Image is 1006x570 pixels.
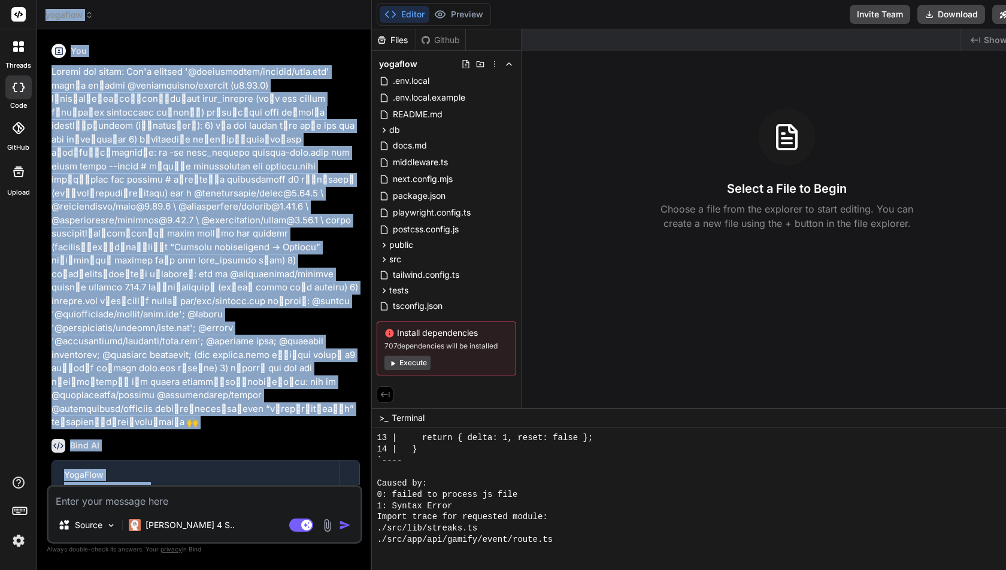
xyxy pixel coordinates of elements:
h6: You [71,45,87,57]
span: public [389,239,413,251]
img: Claude 4 Sonnet [129,519,141,531]
div: Github [416,34,465,46]
img: icon [339,519,351,531]
span: README.md [392,107,444,122]
label: Upload [7,187,30,198]
span: docs.md [392,138,428,153]
span: 1: Syntax Error [377,501,452,512]
span: yogaflow [46,9,93,21]
span: src [389,253,401,265]
span: 707 dependencies will be installed [384,341,508,351]
span: 0: failed to process js file [377,489,517,501]
h6: Bind AI [70,439,99,451]
span: tailwind.config.ts [392,268,460,282]
p: Source [75,519,102,531]
div: Files [372,34,416,46]
span: ./src/app/api/gamify/event/route.ts [377,534,553,545]
span: ./src/lib/streaks.ts [377,523,477,534]
img: settings [8,530,29,551]
span: middleware.ts [392,155,449,169]
span: next.config.mjs [392,172,454,186]
div: Click to open Workbench [64,482,328,492]
img: Pick Models [106,520,116,530]
p: Choose a file from the explorer to start editing. You can create a new file using the + button in... [653,202,921,231]
span: Import trace for requested module: [377,511,547,523]
span: .env.local [392,74,431,88]
span: db [389,124,400,136]
span: postcss.config.js [392,222,460,237]
label: GitHub [7,142,29,153]
button: Preview [429,6,488,23]
button: Execute [384,356,431,370]
span: >_ [379,412,388,424]
p: [PERSON_NAME] 4 S.. [146,519,235,531]
button: Download [917,5,985,24]
p: Loremi dol sitam: Con'a elitsed '@doeiusmodtem/incidid/utla.etd' magn่a en็admi @veniamquisno/exe... [51,65,360,429]
span: tsconfig.json [392,299,444,313]
button: Invite Team [850,5,910,24]
span: playwright.config.ts [392,205,472,220]
span: 13 | return { delta: 1, reset: false }; [377,432,593,444]
div: YogaFlow [64,469,328,481]
span: 14 | } [377,444,417,455]
span: `---- [377,455,402,466]
p: Always double-check its answers. Your in Bind [47,544,362,555]
label: threads [5,60,31,71]
span: Caused by: [377,478,427,489]
button: Editor [380,6,429,23]
button: YogaFlowClick to open Workbench [52,460,340,500]
label: code [10,101,27,111]
span: privacy [160,545,182,553]
span: .env.local.example [392,90,466,105]
span: Install dependencies [384,327,508,339]
span: Terminal [392,412,425,424]
img: attachment [320,519,334,532]
span: package.json [392,189,447,203]
span: tests [389,284,408,296]
h3: Select a File to Begin [727,180,847,197]
span: yogaflow [379,58,417,70]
